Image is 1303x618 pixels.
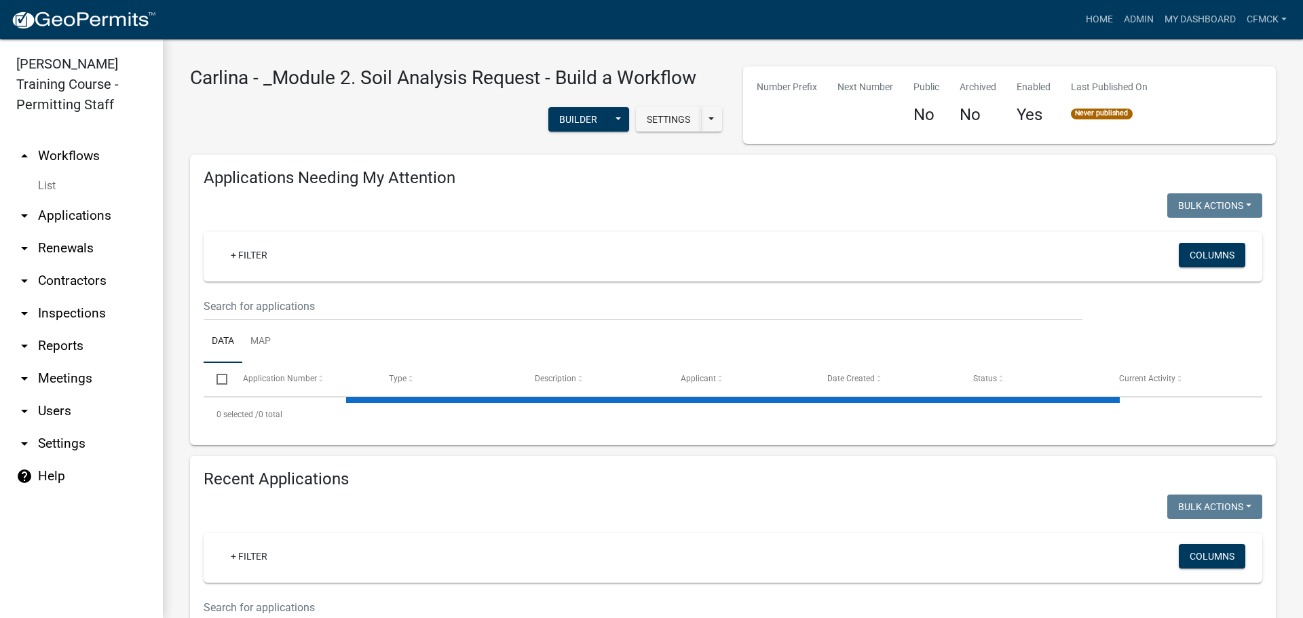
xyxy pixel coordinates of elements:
h4: No [913,105,939,125]
datatable-header-cell: Description [522,363,668,395]
i: arrow_drop_down [16,403,33,419]
h3: Carlina - _Module 2. Soil Analysis Request - Build a Workflow [190,66,696,90]
h4: Recent Applications [204,469,1262,489]
span: Date Created [827,374,875,383]
datatable-header-cell: Current Activity [1106,363,1252,395]
div: 0 total [204,398,1262,431]
button: Columns [1179,544,1245,568]
a: CFMCK [1241,7,1292,33]
datatable-header-cell: Select [204,363,229,395]
i: arrow_drop_down [16,338,33,354]
datatable-header-cell: Application Number [229,363,375,395]
a: Data [204,320,242,364]
i: arrow_drop_down [16,208,33,224]
a: Home [1080,7,1118,33]
h4: Applications Needing My Attention [204,168,1262,188]
button: Builder [548,107,608,132]
p: Archived [960,80,996,94]
button: Settings [636,107,701,132]
span: Type [389,374,407,383]
datatable-header-cell: Type [376,363,522,395]
button: Bulk Actions [1167,193,1262,218]
datatable-header-cell: Status [960,363,1106,395]
span: Applicant [681,374,716,383]
span: Application Number [243,374,317,383]
a: Map [242,320,279,364]
a: + Filter [220,544,278,568]
p: Public [913,80,939,94]
span: Status [973,374,997,383]
i: arrow_drop_down [16,305,33,322]
button: Bulk Actions [1167,495,1262,519]
i: arrow_drop_up [16,148,33,164]
i: arrow_drop_down [16,273,33,289]
p: Next Number [837,80,893,94]
i: arrow_drop_down [16,370,33,387]
a: My Dashboard [1159,7,1241,33]
p: Last Published On [1071,80,1148,94]
input: Search for applications [204,292,1082,320]
span: Current Activity [1119,374,1175,383]
span: 0 selected / [216,410,259,419]
h4: Yes [1017,105,1051,125]
span: Never published [1071,109,1133,119]
span: Description [535,374,576,383]
a: + Filter [220,243,278,267]
datatable-header-cell: Applicant [668,363,814,395]
i: help [16,468,33,484]
a: Admin [1118,7,1159,33]
p: Number Prefix [757,80,817,94]
i: arrow_drop_down [16,436,33,452]
button: Columns [1179,243,1245,267]
i: arrow_drop_down [16,240,33,256]
datatable-header-cell: Date Created [814,363,960,395]
h4: No [960,105,996,125]
p: Enabled [1017,80,1051,94]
